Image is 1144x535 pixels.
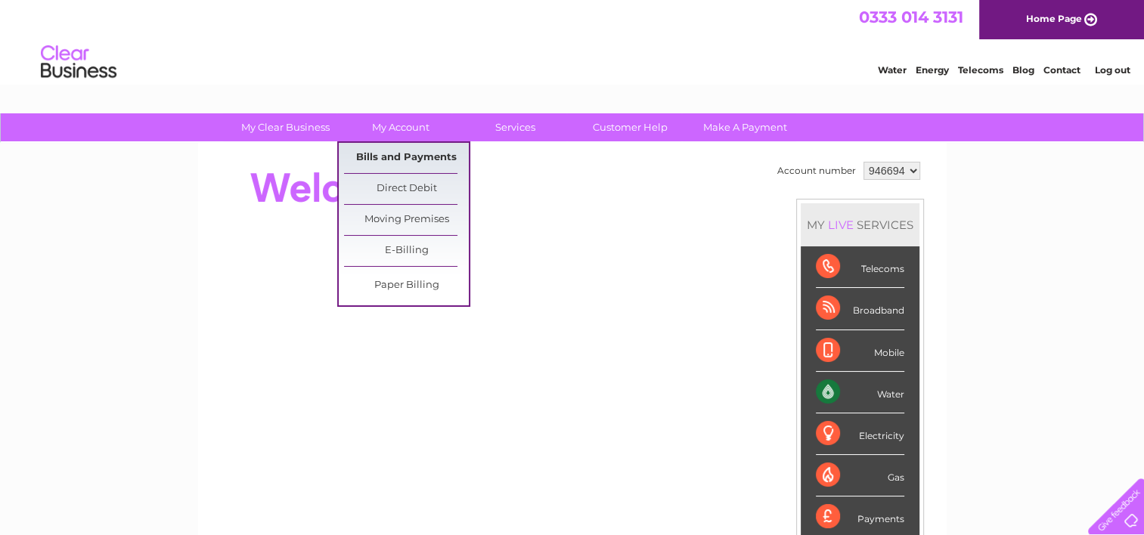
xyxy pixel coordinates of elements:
div: LIVE [825,218,857,232]
td: Account number [774,158,860,184]
div: Gas [816,455,904,496]
a: Blog [1012,64,1034,76]
div: Clear Business is a trading name of Verastar Limited (registered in [GEOGRAPHIC_DATA] No. 3667643... [215,8,930,73]
a: Energy [916,64,949,76]
img: logo.png [40,39,117,85]
a: Telecoms [958,64,1003,76]
a: Services [453,113,578,141]
a: Log out [1094,64,1130,76]
div: Telecoms [816,246,904,288]
div: Electricity [816,413,904,455]
a: Make A Payment [683,113,808,141]
a: My Clear Business [223,113,348,141]
a: E-Billing [344,236,469,266]
a: Water [878,64,907,76]
a: My Account [338,113,463,141]
a: Customer Help [568,113,693,141]
a: Contact [1043,64,1080,76]
div: MY SERVICES [801,203,919,246]
a: Moving Premises [344,205,469,235]
div: Water [816,372,904,413]
a: 0333 014 3131 [859,8,963,26]
a: Bills and Payments [344,143,469,173]
a: Paper Billing [344,271,469,301]
a: Direct Debit [344,174,469,204]
div: Mobile [816,330,904,372]
div: Broadband [816,288,904,329]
